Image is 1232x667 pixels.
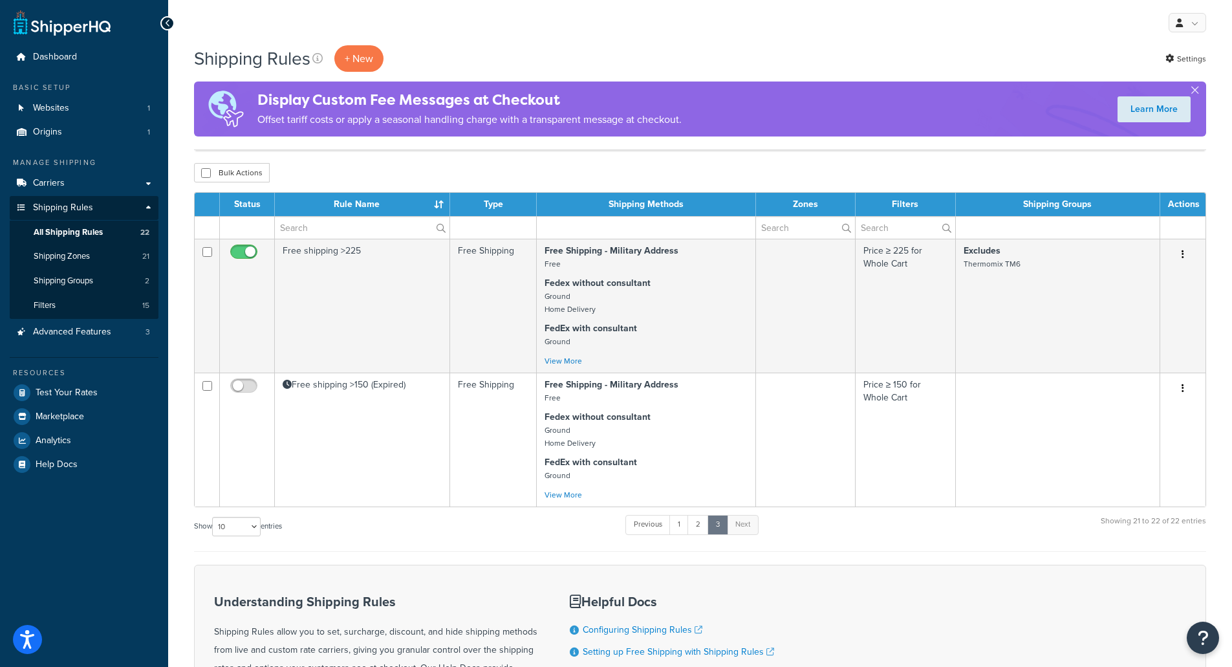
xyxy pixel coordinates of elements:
[1165,50,1206,68] a: Settings
[142,251,149,262] span: 21
[10,221,158,245] a: All Shipping Rules 22
[334,45,384,72] p: + New
[212,517,261,536] select: Showentries
[1187,622,1219,654] button: Open Resource Center
[545,470,570,481] small: Ground
[856,239,956,373] td: Price ≥ 225 for Whole Cart
[275,193,450,216] th: Rule Name : activate to sort column ascending
[36,459,78,470] span: Help Docs
[34,300,56,311] span: Filters
[545,336,570,347] small: Ground
[545,378,678,391] strong: Free Shipping - Military Address
[708,515,728,534] a: 3
[10,429,158,452] a: Analytics
[545,424,596,449] small: Ground Home Delivery
[33,327,111,338] span: Advanced Features
[10,221,158,245] li: All Shipping Rules
[10,196,158,319] li: Shipping Rules
[33,202,93,213] span: Shipping Rules
[727,515,759,534] a: Next
[194,46,310,71] h1: Shipping Rules
[10,120,158,144] a: Origins 1
[450,193,537,216] th: Type
[146,327,150,338] span: 3
[756,193,856,216] th: Zones
[687,515,709,534] a: 2
[856,193,956,216] th: Filters
[147,127,150,138] span: 1
[583,623,702,637] a: Configuring Shipping Rules
[33,103,69,114] span: Websites
[545,489,582,501] a: View More
[545,355,582,367] a: View More
[964,244,1000,257] strong: Excludes
[10,245,158,268] li: Shipping Zones
[545,244,678,257] strong: Free Shipping - Military Address
[34,251,90,262] span: Shipping Zones
[10,157,158,168] div: Manage Shipping
[275,239,450,373] td: Free shipping >225
[33,178,65,189] span: Carriers
[964,258,1021,270] small: Thermomix TM6
[36,411,84,422] span: Marketplace
[10,294,158,318] li: Filters
[545,322,637,335] strong: FedEx with consultant
[625,515,671,534] a: Previous
[10,405,158,428] a: Marketplace
[10,196,158,220] a: Shipping Rules
[194,82,257,137] img: duties-banner-06bc72dcb5fe05cb3f9472aba00be2ae8eb53ab6f0d8bb03d382ba314ac3c341.png
[142,300,149,311] span: 15
[257,111,682,129] p: Offset tariff costs or apply a seasonal handling charge with a transparent message at checkout.
[10,320,158,344] a: Advanced Features 3
[956,193,1160,216] th: Shipping Groups
[1160,193,1205,216] th: Actions
[147,103,150,114] span: 1
[275,373,450,507] td: Free shipping >150 (Expired)
[1118,96,1191,122] a: Learn More
[10,96,158,120] li: Websites
[36,435,71,446] span: Analytics
[545,276,651,290] strong: Fedex without consultant
[10,381,158,404] a: Test Your Rates
[10,294,158,318] a: Filters 15
[10,96,158,120] a: Websites 1
[10,453,158,476] a: Help Docs
[10,82,158,93] div: Basic Setup
[275,217,449,239] input: Search
[214,595,537,609] h3: Understanding Shipping Rules
[14,10,111,36] a: ShipperHQ Home
[10,45,158,69] a: Dashboard
[545,290,596,315] small: Ground Home Delivery
[545,258,561,270] small: Free
[36,388,98,399] span: Test Your Rates
[34,227,103,238] span: All Shipping Rules
[10,269,158,293] a: Shipping Groups 2
[10,171,158,195] a: Carriers
[450,239,537,373] td: Free Shipping
[545,455,637,469] strong: FedEx with consultant
[140,227,149,238] span: 22
[10,245,158,268] a: Shipping Zones 21
[545,410,651,424] strong: Fedex without consultant
[856,373,956,507] td: Price ≥ 150 for Whole Cart
[257,89,682,111] h4: Display Custom Fee Messages at Checkout
[145,276,149,287] span: 2
[10,120,158,144] li: Origins
[545,392,561,404] small: Free
[450,373,537,507] td: Free Shipping
[33,52,77,63] span: Dashboard
[194,163,270,182] button: Bulk Actions
[220,193,275,216] th: Status
[33,127,62,138] span: Origins
[570,595,782,609] h3: Helpful Docs
[10,367,158,378] div: Resources
[10,320,158,344] li: Advanced Features
[34,276,93,287] span: Shipping Groups
[756,217,855,239] input: Search
[10,269,158,293] li: Shipping Groups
